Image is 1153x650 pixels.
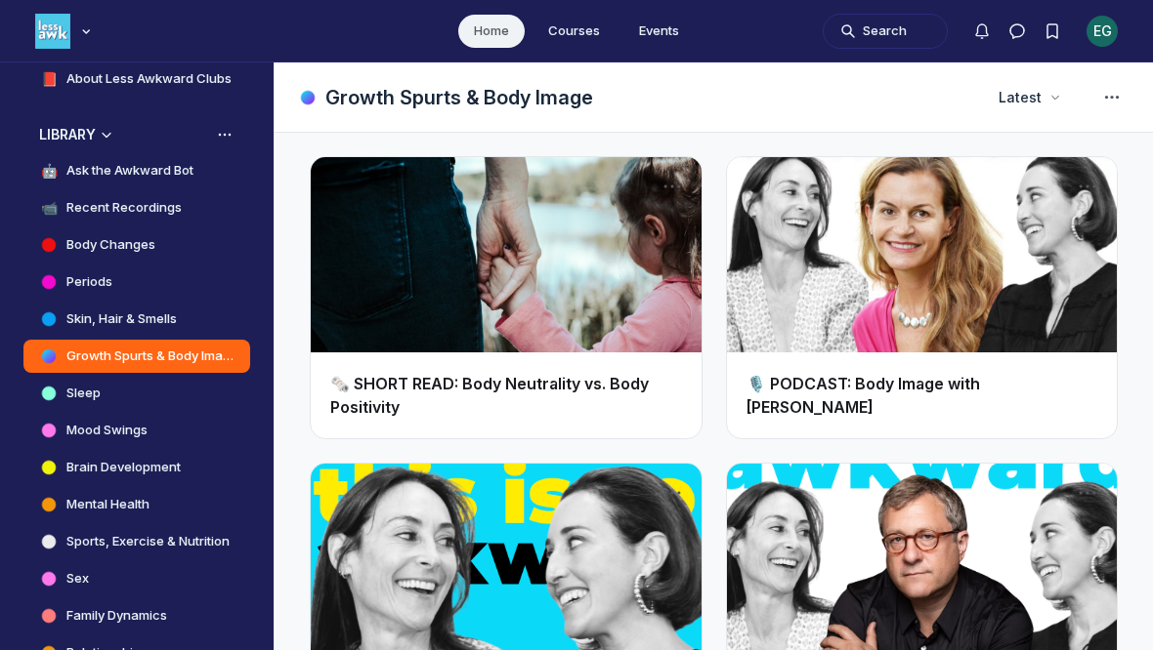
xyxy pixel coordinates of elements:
a: Sleep [23,377,250,410]
h4: Mood Swings [66,421,148,440]
h4: Body Changes [66,235,155,255]
a: 🤖Ask the Awkward Bot [23,154,250,187]
div: EG [1087,16,1118,47]
a: Mental Health [23,488,250,521]
button: Space settings [1094,80,1130,115]
h3: LIBRARY [39,125,96,144]
a: Courses [533,15,616,48]
span: 📹 [39,198,59,218]
button: Post actions [659,173,686,200]
img: Less Awkward Hub logo [35,14,70,49]
h4: Mental Health [66,495,149,514]
a: Family Dynamics [23,599,250,632]
a: Events [623,15,695,48]
button: LIBRARYCollapse space [23,119,250,150]
button: Latest [987,80,1071,115]
a: Home [458,15,525,48]
button: Search [823,14,948,49]
h4: Sleep [66,384,101,403]
a: 🗞️ SHORT READ: Body Neutrality vs. Body Positivity [330,374,649,417]
button: View space group options [215,125,235,144]
div: Collapse space [97,125,116,144]
button: Direct messages [1000,14,1035,49]
h4: Growth Spurts & Body Image [66,346,235,366]
svg: Space settings [1100,86,1124,109]
header: Page Header [275,62,1153,133]
h4: Skin, Hair & Smells [66,309,177,329]
h4: Ask the Awkward Bot [66,161,193,181]
a: 📹Recent Recordings [23,191,250,224]
a: Sports, Exercise & Nutrition [23,525,250,558]
button: Less Awkward Hub logo [35,12,96,51]
h4: Periods [66,272,112,292]
a: Growth Spurts & Body Image [23,340,250,373]
h4: About Less Awkward Clubs [66,69,232,89]
button: Post actions [1074,173,1101,200]
a: 📕About Less Awkward Clubs [23,62,250,96]
a: Skin, Hair & Smells [23,303,250,336]
button: Bookmarks [1035,14,1070,49]
h4: Sex [66,569,89,589]
a: Mood Swings [23,414,250,447]
span: Latest [999,88,1042,107]
a: Body Changes [23,228,250,262]
button: Post actions [659,479,686,507]
a: Sex [23,562,250,595]
h4: Sports, Exercise & Nutrition [66,532,230,551]
a: Periods [23,265,250,299]
button: Post actions [1074,479,1101,507]
h1: Growth Spurts & Body Image [325,84,593,111]
button: Notifications [964,14,1000,49]
h4: Recent Recordings [66,198,182,218]
a: 🎙️ PODCAST: Body Image with [PERSON_NAME] [747,374,980,417]
button: User menu options [1087,16,1118,47]
span: 🤖 [39,161,59,181]
span: 📕 [39,69,59,89]
h4: Family Dynamics [66,606,167,626]
a: Brain Development [23,451,250,484]
h4: Brain Development [66,458,181,477]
